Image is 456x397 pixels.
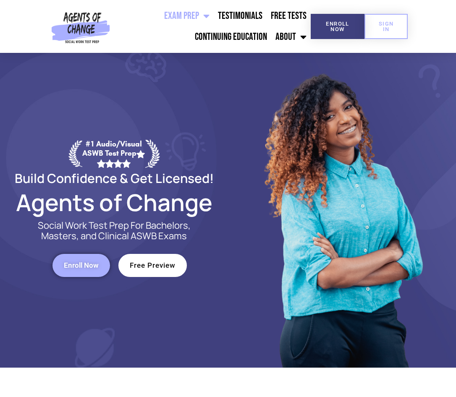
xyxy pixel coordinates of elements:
[113,5,311,47] nav: Menu
[311,14,364,39] a: Enroll Now
[267,5,311,26] a: Free Tests
[258,53,426,368] img: Website Image 1 (1)
[271,26,311,47] a: About
[52,254,110,277] a: Enroll Now
[130,262,176,269] span: Free Preview
[160,5,214,26] a: Exam Prep
[64,262,99,269] span: Enroll Now
[364,14,408,39] a: SIGN IN
[82,139,145,167] div: #1 Audio/Visual ASWB Test Prep
[324,21,351,32] span: Enroll Now
[378,21,394,32] span: SIGN IN
[214,5,267,26] a: Testimonials
[191,26,271,47] a: Continuing Education
[118,254,187,277] a: Free Preview
[34,220,194,241] p: Social Work Test Prep For Bachelors, Masters, and Clinical ASWB Exams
